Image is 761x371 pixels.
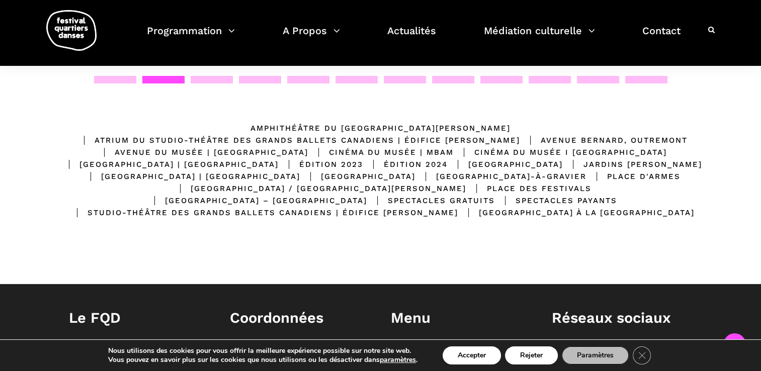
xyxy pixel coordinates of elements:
[94,146,308,158] div: Avenue du Musée | [GEOGRAPHIC_DATA]
[144,195,367,207] div: [GEOGRAPHIC_DATA] – [GEOGRAPHIC_DATA]
[552,309,693,327] h1: Réseaux sociaux
[642,22,681,52] a: Contact
[250,122,511,134] div: Amphithéâtre du [GEOGRAPHIC_DATA][PERSON_NAME]
[387,22,436,52] a: Actualités
[520,134,688,146] div: Avenue Bernard, Outremont
[633,346,651,364] button: Close GDPR Cookie Banner
[380,355,416,364] button: paramètres
[74,134,520,146] div: Atrium du Studio-Théâtre des Grands Ballets Canadiens | Édifice [PERSON_NAME]
[279,158,363,170] div: Édition 2023
[108,355,417,364] p: Vous pouvez en savoir plus sur les cookies que nous utilisons ou les désactiver dans .
[80,170,300,182] div: [GEOGRAPHIC_DATA] | [GEOGRAPHIC_DATA]
[147,22,235,52] a: Programmation
[283,22,340,52] a: A Propos
[458,207,695,219] div: [GEOGRAPHIC_DATA] à la [GEOGRAPHIC_DATA]
[466,182,591,195] div: Place des Festivals
[391,309,532,327] h1: Menu
[59,158,279,170] div: [GEOGRAPHIC_DATA] | [GEOGRAPHIC_DATA]
[454,146,667,158] div: Cinéma du Musée I [GEOGRAPHIC_DATA]
[170,182,466,195] div: [GEOGRAPHIC_DATA] / [GEOGRAPHIC_DATA][PERSON_NAME]
[505,346,558,364] button: Rejeter
[308,146,454,158] div: Cinéma du Musée | MBAM
[562,346,629,364] button: Paramètres
[46,10,97,51] img: logo-fqd-med
[67,207,458,219] div: Studio-Théâtre des Grands Ballets Canadiens | Édifice [PERSON_NAME]
[230,309,371,327] h1: Coordonnées
[563,158,702,170] div: Jardins [PERSON_NAME]
[586,170,681,182] div: Place d'Armes
[495,195,617,207] div: Spectacles Payants
[300,170,415,182] div: [GEOGRAPHIC_DATA]
[69,309,210,327] h1: Le FQD
[415,170,586,182] div: [GEOGRAPHIC_DATA]-à-Gravier
[443,346,501,364] button: Accepter
[363,158,448,170] div: Édition 2024
[108,346,417,355] p: Nous utilisons des cookies pour vous offrir la meilleure expérience possible sur notre site web.
[484,22,595,52] a: Médiation culturelle
[367,195,495,207] div: Spectacles gratuits
[448,158,563,170] div: [GEOGRAPHIC_DATA]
